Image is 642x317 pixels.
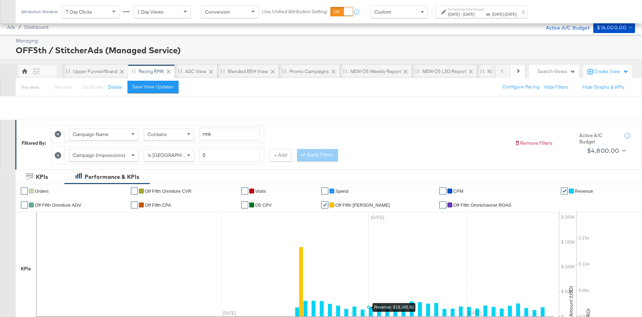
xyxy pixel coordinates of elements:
span: Revenue [575,189,593,194]
a: ✔ [321,201,328,208]
span: Is [GEOGRAPHIC_DATA] [148,152,201,158]
span: [DATE] [492,11,503,17]
span: off fifth CPA [145,203,171,208]
a: ✔ [439,188,446,195]
div: NEW O5 L3D Report [422,68,466,75]
span: Off Fifth Omniture AOV [35,203,81,208]
a: ✔ [241,201,248,208]
span: Ads [7,24,15,30]
label: Comparing Date Ranges: [448,7,485,11]
span: Spend [335,189,349,194]
text: ROI [585,308,592,317]
span: [DATE] [505,11,516,17]
span: Off Fifth Omnichannel ROAS [453,203,511,208]
div: Blended BEH View [228,68,268,75]
input: Enter a number [199,149,260,162]
span: Custom [374,9,391,15]
a: ✔ [131,201,138,208]
a: ✔ [439,201,446,208]
a: ✔ [241,188,248,195]
span: Campaign (Impressions) [73,152,125,158]
span: Off Fifth [PERSON_NAME] [335,203,390,208]
span: 7 Day Clicks [66,9,92,15]
div: NEW O5 Daily ROAS [487,68,531,75]
span: Campaign Name [73,131,109,137]
input: Enter a search term [199,128,260,141]
div: Create View [594,68,628,75]
div: Performance & KPIs [85,173,139,181]
text: Amount (USD) [568,286,574,317]
span: Rename [54,84,72,90]
div: This View: [21,85,39,90]
span: [DATE] [463,11,475,17]
div: Filtered By: [22,140,46,146]
div: - [491,11,516,17]
div: - [448,11,485,17]
span: 1 Day Views [137,9,164,15]
div: OFF5th / StitcherAds (Managed Service) [16,44,633,56]
div: Drag to reorder tab [221,69,225,73]
div: Active A/C Budget [539,22,590,32]
div: KPIs [21,266,31,272]
button: Remove Filters [515,140,553,146]
div: Drag to reorder tab [132,69,135,73]
div: KPIs [36,173,48,181]
div: NEW O5 Weekly Report [350,68,401,75]
button: Configure Pacing [498,81,544,93]
a: ✔ [21,188,28,195]
span: / [15,24,24,30]
div: $16,000.00 [597,23,626,32]
div: Drag to reorder tab [66,69,70,73]
a: Dashboard [24,24,48,30]
div: Pacing RMK [139,68,164,75]
button: + Add [269,149,292,161]
button: $16,000.00 [593,22,635,33]
div: OC [33,70,40,76]
div: Drag to reorder tab [178,69,182,73]
div: Promo Campaigns [289,68,329,75]
div: ASC View [185,68,206,75]
div: $4,800.00 [587,145,619,156]
span: CPM [453,189,463,194]
button: Hide Filters [544,84,569,90]
a: ✔ [321,188,328,195]
div: Save View Updates [132,84,174,90]
div: Active A/C Budget [579,132,618,145]
button: Hide Graphs & KPIs [582,84,625,90]
div: Drag to reorder tab [480,69,484,73]
span: [DATE] [448,11,460,17]
strong: vs [485,11,491,17]
label: Use Unified Attribution Setting: [262,8,328,15]
span: Visits [255,189,266,194]
div: Upper Funnel/Brand [73,68,117,75]
span: O5 CPV [255,203,272,208]
a: ✔ [21,201,28,208]
button: $4,800.00 [584,145,627,156]
button: Delete [108,84,122,90]
div: Managing: [16,38,633,44]
a: ✔ [561,188,568,195]
span: Off Fifth Omniture CVR [145,189,191,194]
div: Drag to reorder tab [282,69,286,73]
span: Conversion [205,9,230,15]
a: ✔ [131,188,138,195]
span: ↑ [429,12,435,14]
span: Duplicate [82,84,103,90]
button: Save View Updates [127,81,179,93]
div: Search Views [538,68,576,75]
div: Drag to reorder tab [343,69,347,73]
span: Contains [148,131,167,137]
div: Attribution Window: [21,9,58,14]
div: Drag to reorder tab [415,69,419,73]
span: Orders [35,189,49,194]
